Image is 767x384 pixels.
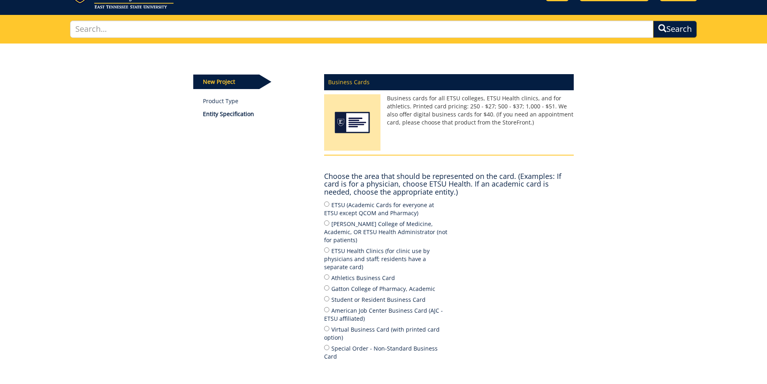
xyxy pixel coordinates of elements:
[324,219,449,244] label: [PERSON_NAME] College of Medicine, Academic, OR ETSU Health Administrator (not for patients)
[324,200,449,217] label: ETSU (Academic Cards for everyone at ETSU except QCOM and Pharmacy)
[324,345,329,350] input: Special Order - Non-Standard Business Card
[324,307,329,312] input: American Job Center Business Card (AJC - ETSU affiliated)
[324,285,329,291] input: Gatton College of Pharmacy, Academic
[324,94,574,127] p: Business cards for all ETSU colleges, ETSU Health clinics, and for athletics. Printed card pricin...
[324,274,329,280] input: Athletics Business Card
[324,74,574,90] p: Business Cards
[324,284,449,293] label: Gatton College of Pharmacy, Academic
[324,201,329,207] input: ETSU (Academic Cards for everyone at ETSU except QCOM and Pharmacy)
[324,247,329,253] input: ETSU Health Clinics (for clinic use by physicians and staff; residents have a separate card)
[203,110,312,118] p: Entity Specification
[324,172,574,196] h4: Choose the area that should be represented on the card. (Examples: If card is for a physician, ch...
[324,344,449,361] label: Special Order - Non-Standard Business Card
[193,75,259,89] p: New Project
[324,306,449,323] label: American Job Center Business Card (AJC - ETSU affiliated)
[70,21,654,38] input: Search...
[324,326,329,331] input: Virtual Business Card (with printed card option)
[324,296,329,301] input: Student or Resident Business Card
[203,97,312,105] a: Product Type
[324,295,449,304] label: Student or Resident Business Card
[324,246,449,271] label: ETSU Health Clinics (for clinic use by physicians and staff; residents have a separate card)
[324,273,449,282] label: Athletics Business Card
[653,21,697,38] button: Search
[324,325,449,342] label: Virtual Business Card (with printed card option)
[324,94,380,155] img: Business Cards
[324,220,329,226] input: [PERSON_NAME] College of Medicine, Academic, OR ETSU Health Administrator (not for patients)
